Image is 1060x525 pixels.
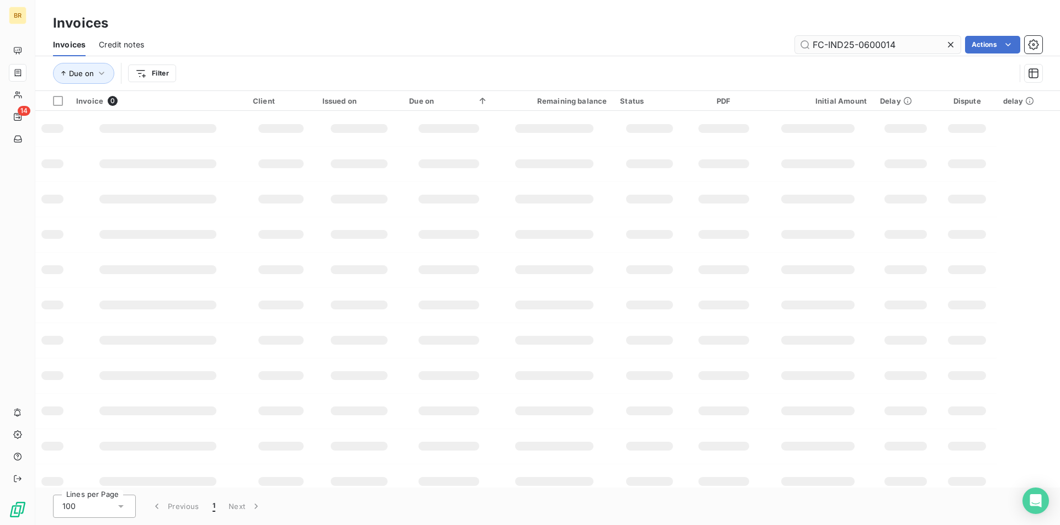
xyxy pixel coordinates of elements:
[206,495,222,518] button: 1
[53,13,108,33] h3: Invoices
[128,65,176,82] button: Filter
[145,495,206,518] button: Previous
[99,39,144,50] span: Credit notes
[9,501,26,518] img: Logo LeanPay
[1022,488,1049,514] div: Open Intercom Messenger
[1003,97,1053,105] div: delay
[795,36,961,53] input: Search
[18,106,30,116] span: 14
[213,501,215,512] span: 1
[62,501,76,512] span: 100
[53,63,114,84] button: Due on
[945,97,990,105] div: Dispute
[768,97,867,105] div: Initial Amount
[253,97,309,105] div: Client
[9,7,26,24] div: BR
[880,97,931,105] div: Delay
[501,97,607,105] div: Remaining balance
[620,97,679,105] div: Status
[409,97,488,105] div: Due on
[69,69,94,78] span: Due on
[108,96,118,106] span: 0
[692,97,755,105] div: PDF
[222,495,268,518] button: Next
[322,97,396,105] div: Issued on
[76,97,103,105] span: Invoice
[965,36,1020,53] button: Actions
[53,39,86,50] span: Invoices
